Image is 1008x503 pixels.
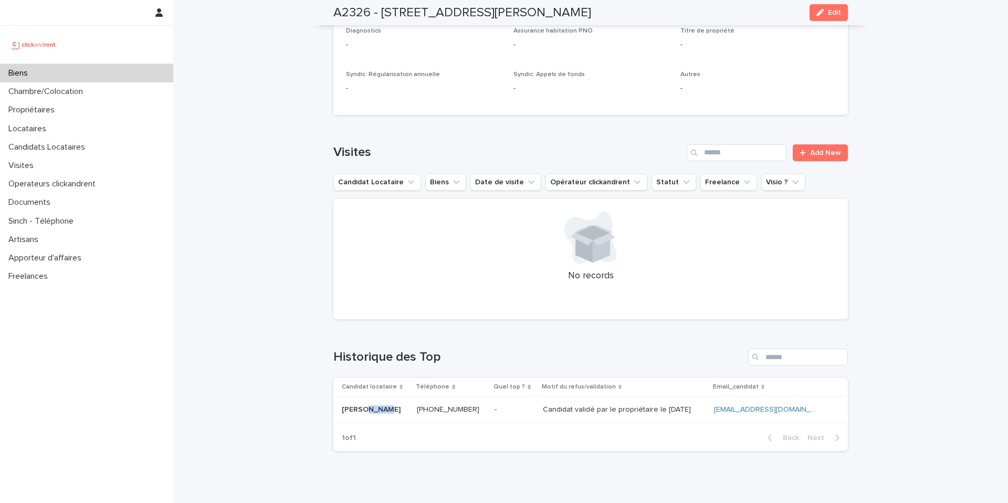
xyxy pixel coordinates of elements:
input: Search [687,144,786,161]
p: Artisans [4,235,47,245]
span: Next [807,434,831,442]
p: Chambre/Colocation [4,87,91,97]
p: Apporteur d'affaires [4,253,90,263]
p: - [680,39,835,50]
p: Operateurs clickandrent [4,179,104,189]
img: UCB0brd3T0yccxBKYDjQ [8,34,59,55]
span: Syndic: Appels de fonds [513,71,585,78]
p: Documents [4,197,59,207]
p: [PERSON_NAME] [342,403,403,414]
tr: [PERSON_NAME][PERSON_NAME] [PHONE_NUMBER] -- Candidat validé par le propriétaire le [DATE]Candida... [333,396,848,423]
p: Téléphone [416,381,449,393]
p: Visites [4,161,42,171]
span: Autres [680,71,700,78]
p: Locataires [4,124,55,134]
p: Candidat validé par le propriétaire le [DATE] [543,403,693,414]
span: Assurance habitation PNO [513,28,593,34]
button: Next [803,433,848,443]
a: [EMAIL_ADDRESS][DOMAIN_NAME] [714,406,833,413]
p: Quel top ? [493,381,525,393]
span: Add New [810,149,841,156]
p: - [495,403,499,414]
p: Candidat locataire [342,381,397,393]
h1: Historique des Top [333,350,744,365]
button: Date de visite [470,174,541,191]
span: [PHONE_NUMBER] [417,406,479,413]
button: Statut [652,174,696,191]
span: Diagnostics [346,28,381,34]
p: Email_candidat [713,381,759,393]
p: Freelances [4,271,56,281]
p: Biens [4,68,36,78]
p: Candidats Locataires [4,142,93,152]
p: - [680,83,835,94]
p: Motif du refus/validation [542,381,616,393]
p: 1 of 1 [333,425,364,451]
a: Add New [793,144,848,161]
span: Edit [828,9,841,16]
button: Edit [810,4,848,21]
input: Search [748,349,848,365]
p: Sinch - Téléphone [4,216,82,226]
button: Candidat Locataire [333,174,421,191]
p: - [513,39,668,50]
p: No records [346,270,835,282]
button: Opérateur clickandrent [545,174,647,191]
span: Titre de propriété [680,28,734,34]
button: Back [759,433,803,443]
button: Biens [425,174,466,191]
button: Visio ? [761,174,805,191]
button: Freelance [700,174,757,191]
p: - [346,83,501,94]
span: Syndic: Régularisation annuelle [346,71,440,78]
h1: Visites [333,145,682,160]
span: Back [776,434,799,442]
p: - [513,83,668,94]
p: - [346,39,501,50]
p: Propriétaires [4,105,63,115]
h2: A2326 - [STREET_ADDRESS][PERSON_NAME] [333,5,591,20]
